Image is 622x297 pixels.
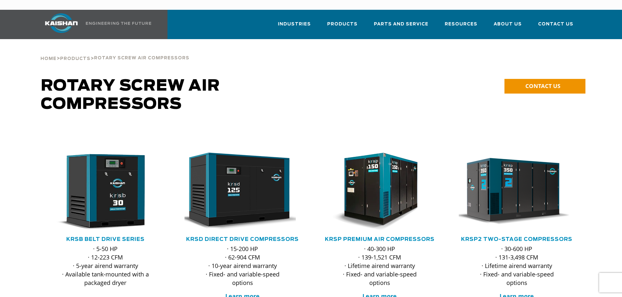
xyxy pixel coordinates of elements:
a: Resources [445,16,477,38]
span: Resources [445,21,477,28]
span: Rotary Screw Air Compressors [94,56,189,60]
span: Parts and Service [374,21,428,28]
a: Products [327,16,358,38]
span: Products [327,21,358,28]
a: Industries [278,16,311,38]
span: About Us [494,21,522,28]
span: Industries [278,21,311,28]
a: Kaishan USA [37,10,152,39]
a: KRSD Direct Drive Compressors [186,237,299,242]
p: · 30-600 HP · 131-3,498 CFM · Lifetime airend warranty · Fixed- and variable-speed options [472,245,562,287]
div: krsp150 [322,153,438,231]
img: krsb30 [42,153,159,231]
p: · 40-300 HP · 139-1,521 CFM · Lifetime airend warranty · Fixed- and variable-speed options [335,245,425,287]
span: CONTACT US [525,82,560,90]
img: Engineering the future [86,22,151,25]
a: Contact Us [538,16,573,38]
img: krsp350 [454,153,570,231]
span: Products [60,57,90,61]
div: krsd125 [184,153,301,231]
img: kaishan logo [37,13,86,33]
a: Parts and Service [374,16,428,38]
img: krsd125 [180,153,296,231]
span: Contact Us [538,21,573,28]
a: KRSB Belt Drive Series [66,237,145,242]
a: CONTACT US [504,79,585,94]
div: krsp350 [459,153,575,231]
p: · 15-200 HP · 62-904 CFM · 10-year airend warranty · Fixed- and variable-speed options [198,245,288,287]
div: > > [40,39,189,64]
a: KRSP2 Two-Stage Compressors [461,237,572,242]
a: Home [40,55,56,61]
div: krsb30 [47,153,164,231]
span: Home [40,57,56,61]
a: KRSP Premium Air Compressors [325,237,435,242]
span: Rotary Screw Air Compressors [41,78,220,112]
a: Products [60,55,90,61]
img: krsp150 [317,153,433,231]
a: About Us [494,16,522,38]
